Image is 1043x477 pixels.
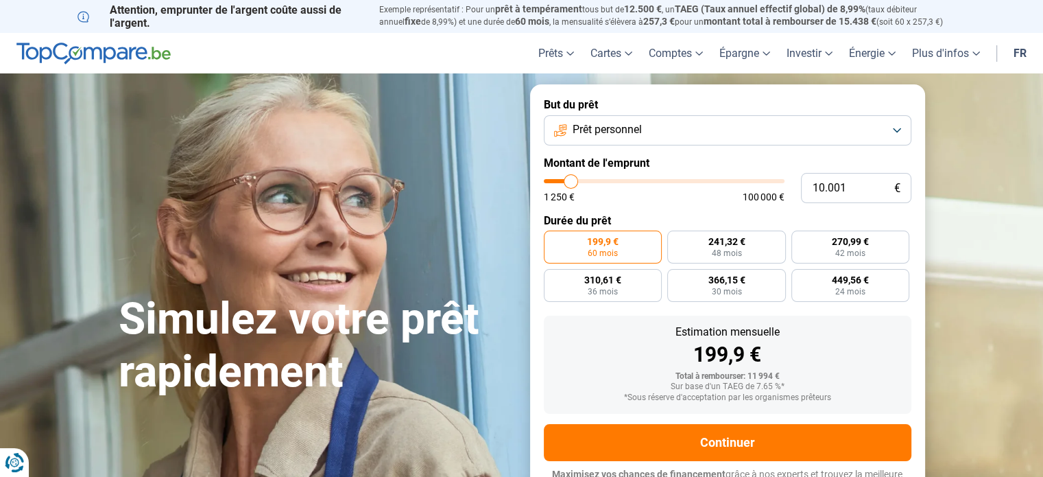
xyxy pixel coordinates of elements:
[835,249,865,257] span: 42 mois
[584,275,621,285] span: 310,61 €
[544,115,911,146] button: Prêt personnel
[640,33,711,73] a: Comptes
[379,3,966,28] p: Exemple représentatif : Pour un tous but de , un (taux débiteur annuel de 8,99%) et une durée de ...
[555,382,900,392] div: Sur base d'un TAEG de 7.65 %*
[894,183,900,194] span: €
[555,372,900,382] div: Total à rembourser: 11 994 €
[573,122,642,137] span: Prêt personnel
[711,249,741,257] span: 48 mois
[544,214,911,227] label: Durée du prêt
[587,237,619,246] span: 199,9 €
[544,98,911,111] label: But du prêt
[743,192,784,202] span: 100 000 €
[405,16,421,27] span: fixe
[588,288,618,296] span: 36 mois
[675,3,865,14] span: TAEG (Taux annuel effectif global) de 8,99%
[555,327,900,338] div: Estimation mensuelle
[555,345,900,365] div: 199,9 €
[711,288,741,296] span: 30 mois
[588,249,618,257] span: 60 mois
[704,16,876,27] span: montant total à rembourser de 15.438 €
[544,424,911,461] button: Continuer
[832,237,869,246] span: 270,99 €
[708,275,745,285] span: 366,15 €
[778,33,841,73] a: Investir
[544,192,575,202] span: 1 250 €
[904,33,988,73] a: Plus d'infos
[544,156,911,170] label: Montant de l'emprunt
[624,3,662,14] span: 12.500 €
[1005,33,1035,73] a: fr
[119,293,514,399] h1: Simulez votre prêt rapidement
[841,33,904,73] a: Énergie
[515,16,549,27] span: 60 mois
[643,16,675,27] span: 257,3 €
[711,33,778,73] a: Épargne
[555,393,900,403] div: *Sous réserve d'acceptation par les organismes prêteurs
[77,3,363,30] p: Attention, emprunter de l'argent coûte aussi de l'argent.
[495,3,582,14] span: prêt à tempérament
[832,275,869,285] span: 449,56 €
[708,237,745,246] span: 241,32 €
[16,43,171,65] img: TopCompare
[835,288,865,296] span: 24 mois
[582,33,640,73] a: Cartes
[530,33,582,73] a: Prêts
